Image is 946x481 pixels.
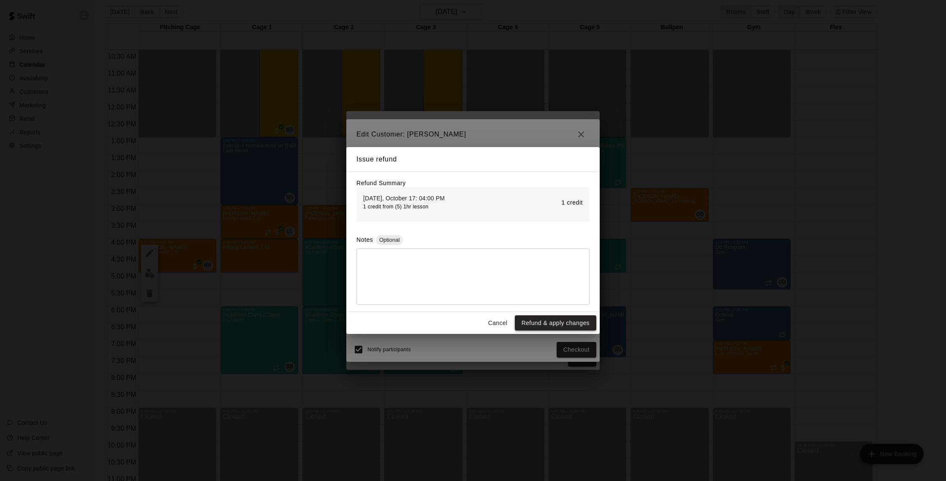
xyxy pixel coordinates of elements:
h2: Issue refund [346,147,600,172]
label: Notes [356,236,373,243]
button: Refund & apply changes [515,315,596,331]
span: Optional [376,237,403,243]
p: [DATE], October 17: 04:00 PM [363,194,445,202]
button: Cancel [484,315,511,331]
p: 1 credit [562,198,583,207]
span: 1 credit from (5) 1hr lesson [363,204,429,210]
label: Refund Summary [356,180,406,186]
